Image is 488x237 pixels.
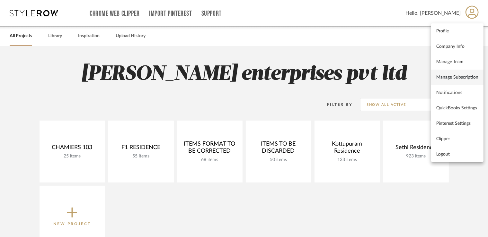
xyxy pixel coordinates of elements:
[436,151,478,157] span: Logout
[436,44,478,49] span: Company Info
[436,121,478,126] span: Pinterest Settings
[436,105,478,111] span: QuickBooks Settings
[436,59,478,64] span: Manage Team
[436,136,478,141] span: Clipper
[436,74,478,80] span: Manage Subscription
[436,90,478,95] span: Notifications
[436,28,478,34] span: Profile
